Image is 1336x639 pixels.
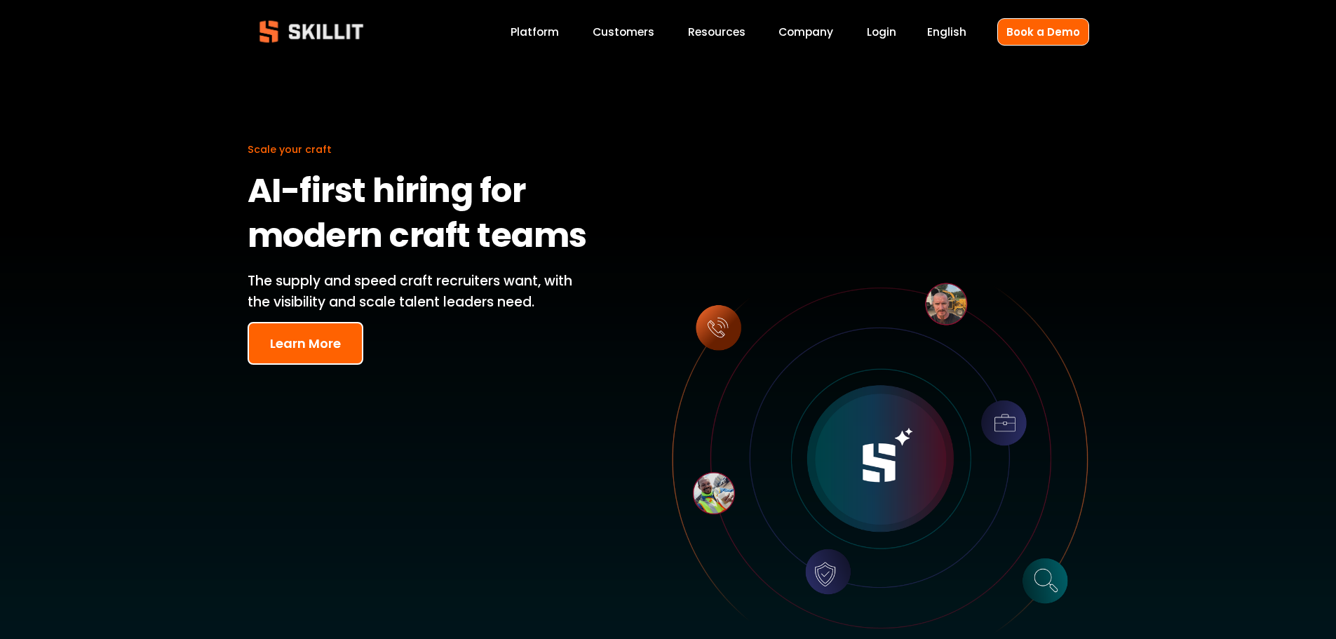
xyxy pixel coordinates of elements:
span: English [927,24,966,40]
span: Scale your craft [248,142,332,156]
span: Resources [688,24,745,40]
div: language picker [927,22,966,41]
button: Learn More [248,322,363,365]
a: Company [778,22,833,41]
a: folder dropdown [688,22,745,41]
p: The supply and speed craft recruiters want, with the visibility and scale talent leaders need. [248,271,594,314]
a: Customers [593,22,654,41]
a: Login [867,22,896,41]
a: Platform [511,22,559,41]
strong: AI-first hiring for modern craft teams [248,165,587,267]
a: Book a Demo [997,18,1089,46]
img: Skillit [248,11,375,53]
